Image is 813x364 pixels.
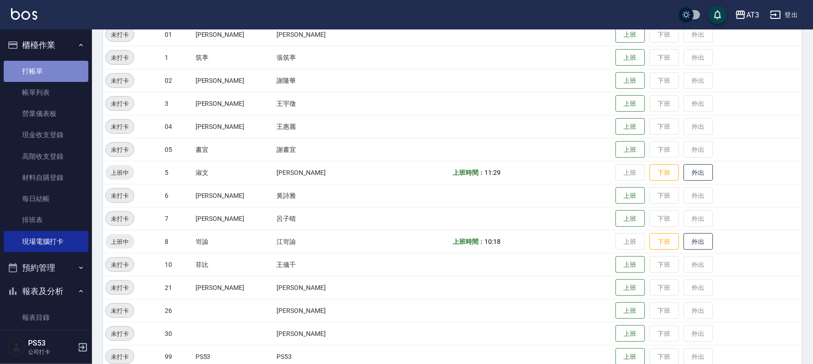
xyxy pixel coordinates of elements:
td: [PERSON_NAME] [193,69,275,92]
td: 呂子晴 [275,207,369,230]
span: 未打卡 [106,76,134,86]
a: 材料自購登錄 [4,167,88,188]
td: 8 [162,230,193,253]
a: 高階收支登錄 [4,146,88,167]
td: 5 [162,161,193,184]
button: 上班 [616,256,645,273]
td: 淑文 [193,161,275,184]
td: 王惠麗 [275,115,369,138]
a: 打帳單 [4,61,88,82]
span: 未打卡 [106,30,134,40]
button: save [709,6,727,24]
button: 下班 [650,164,679,181]
td: 10 [162,253,193,276]
span: 未打卡 [106,306,134,316]
a: 現金收支登錄 [4,124,88,145]
b: 上班時間： [453,238,485,245]
td: 30 [162,322,193,345]
button: 上班 [616,72,645,89]
button: 預約管理 [4,256,88,280]
td: [PERSON_NAME] [193,276,275,299]
td: 6 [162,184,193,207]
td: 02 [162,69,193,92]
button: 上班 [616,49,645,66]
button: 上班 [616,279,645,296]
span: 未打卡 [106,53,134,63]
span: 上班中 [105,237,134,247]
button: 上班 [616,210,645,227]
td: [PERSON_NAME] [193,23,275,46]
button: 下班 [650,233,679,250]
button: 上班 [616,26,645,43]
span: 未打卡 [106,352,134,362]
div: AT3 [746,9,759,21]
a: 現場電腦打卡 [4,231,88,252]
td: 岢諭 [193,230,275,253]
a: 排班表 [4,209,88,231]
td: 謝隆華 [275,69,369,92]
button: 上班 [616,141,645,158]
button: 外出 [684,164,713,181]
button: 登出 [767,6,802,23]
td: 王儀千 [275,253,369,276]
h5: PS53 [28,339,75,348]
td: 王宇徵 [275,92,369,115]
td: 26 [162,299,193,322]
td: [PERSON_NAME] [275,299,369,322]
td: 書宜 [193,138,275,161]
span: 10:18 [485,238,501,245]
td: [PERSON_NAME] [193,184,275,207]
td: 黃詩雅 [275,184,369,207]
td: [PERSON_NAME] [193,92,275,115]
span: 未打卡 [106,99,134,109]
td: 張筑葶 [275,46,369,69]
td: 筑葶 [193,46,275,69]
td: [PERSON_NAME] [275,23,369,46]
td: [PERSON_NAME] [193,207,275,230]
span: 未打卡 [106,191,134,201]
button: 上班 [616,187,645,204]
button: 上班 [616,95,645,112]
a: 營業儀表板 [4,103,88,124]
span: 上班中 [105,168,134,178]
td: 04 [162,115,193,138]
td: 江岢諭 [275,230,369,253]
span: 未打卡 [106,145,134,155]
a: 店家日報表 [4,328,88,349]
button: 上班 [616,302,645,319]
td: [PERSON_NAME] [193,115,275,138]
button: 上班 [616,325,645,342]
b: 上班時間： [453,169,485,176]
span: 未打卡 [106,329,134,339]
a: 報表目錄 [4,307,88,328]
span: 未打卡 [106,214,134,224]
td: 謝書宜 [275,138,369,161]
img: Logo [11,8,37,20]
td: [PERSON_NAME] [275,322,369,345]
span: 未打卡 [106,283,134,293]
td: 菲比 [193,253,275,276]
button: 櫃檯作業 [4,33,88,57]
td: 1 [162,46,193,69]
td: [PERSON_NAME] [275,161,369,184]
button: 外出 [684,233,713,250]
span: 11:29 [485,169,501,176]
td: 05 [162,138,193,161]
td: 01 [162,23,193,46]
a: 每日結帳 [4,188,88,209]
p: 公司打卡 [28,348,75,356]
img: Person [7,338,26,357]
button: AT3 [732,6,763,24]
td: 7 [162,207,193,230]
button: 報表及分析 [4,279,88,303]
td: 21 [162,276,193,299]
td: [PERSON_NAME] [275,276,369,299]
span: 未打卡 [106,122,134,132]
a: 帳單列表 [4,82,88,103]
span: 未打卡 [106,260,134,270]
button: 上班 [616,118,645,135]
td: 3 [162,92,193,115]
